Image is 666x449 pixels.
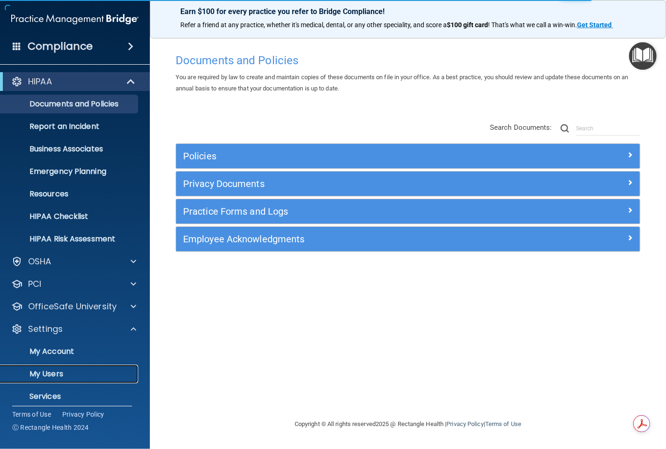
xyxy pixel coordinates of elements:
a: Policies [183,149,633,164]
h5: Employee Acknowledgments [183,234,517,244]
a: Settings [11,323,136,335]
p: Resources [6,189,134,199]
span: Search Documents: [490,123,552,132]
p: Business Associates [6,144,134,154]
a: Terms of Use [485,420,521,427]
span: You are required by law to create and maintain copies of these documents on file in your office. ... [176,74,629,92]
button: Open Resource Center [629,42,657,70]
img: ic-search.3b580494.png [561,124,569,133]
a: Terms of Use [12,410,51,419]
p: Emergency Planning [6,167,134,176]
p: PCI [28,278,41,290]
p: My Account [6,347,134,356]
p: Documents and Policies [6,99,134,109]
h5: Privacy Documents [183,179,517,189]
a: HIPAA [11,76,136,87]
a: OSHA [11,256,136,267]
a: Privacy Policy [62,410,104,419]
input: Search [576,121,640,135]
h5: Practice Forms and Logs [183,206,517,217]
h4: Documents and Policies [176,54,640,67]
p: HIPAA Checklist [6,212,134,221]
p: Services [6,392,134,401]
p: OSHA [28,256,52,267]
img: PMB logo [11,10,139,29]
strong: Get Started [577,21,612,29]
p: Settings [28,323,63,335]
p: HIPAA [28,76,52,87]
a: OfficeSafe University [11,301,136,312]
p: OfficeSafe University [28,301,117,312]
h4: Compliance [28,40,93,53]
p: HIPAA Risk Assessment [6,234,134,244]
h5: Policies [183,151,517,161]
a: Employee Acknowledgments [183,232,633,247]
a: Get Started [577,21,613,29]
a: PCI [11,278,136,290]
a: Privacy Policy [446,420,483,427]
a: Privacy Documents [183,176,633,191]
p: Earn $100 for every practice you refer to Bridge Compliance! [180,7,636,16]
span: Refer a friend at any practice, whether it's medical, dental, or any other speciality, and score a [180,21,447,29]
div: Copyright © All rights reserved 2025 @ Rectangle Health | | [237,409,579,439]
a: Practice Forms and Logs [183,204,633,219]
span: Ⓒ Rectangle Health 2024 [12,423,89,432]
strong: $100 gift card [447,21,488,29]
p: Report an Incident [6,122,134,131]
p: My Users [6,369,134,379]
span: ! That's what we call a win-win. [488,21,577,29]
